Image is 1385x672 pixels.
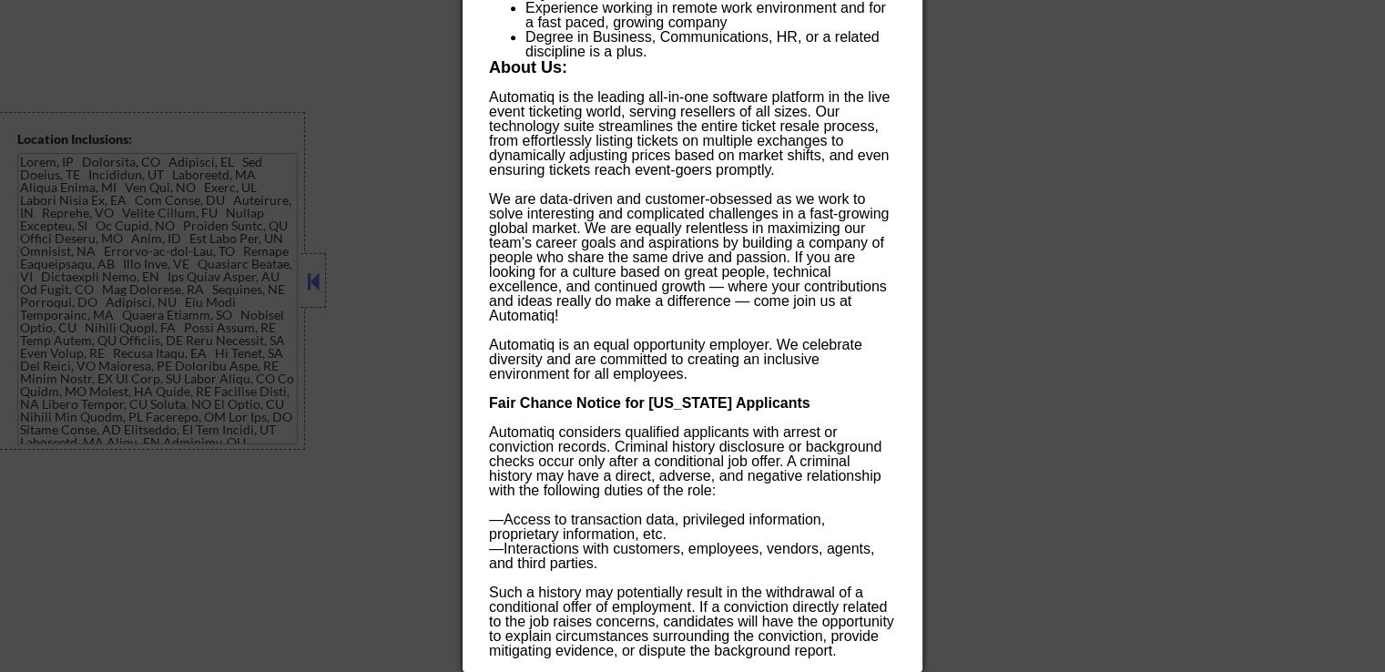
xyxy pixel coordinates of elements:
b: About Us: [489,58,567,76]
div: We are data-driven and customer-obsessed as we work to solve interesting and complicated challeng... [489,192,895,323]
b: Fair Chance Notice for [US_STATE] Applicants [489,395,810,411]
div: Automatiq considers qualified applicants with arrest or conviction records. Criminal history disc... [489,425,895,498]
div: —Access to transaction data, privileged information, proprietary information, etc. [489,513,895,542]
div: —Interactions with customers, employees, vendors, agents, and third parties. [489,542,895,571]
div: Automatiq is the leading all-in-one software platform in the live event ticketing world, serving ... [489,90,895,178]
div: Such a history may potentially result in the withdrawal of a conditional offer of employment. If ... [489,585,895,658]
li: Degree in Business, Communications, HR, or a related discipline is a plus. [525,30,895,59]
div: Automatiq is an equal opportunity employer. We celebrate diversity and are committed to creating ... [489,338,895,382]
li: Experience working in remote work environment and for a fast paced, growing company [525,1,895,30]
